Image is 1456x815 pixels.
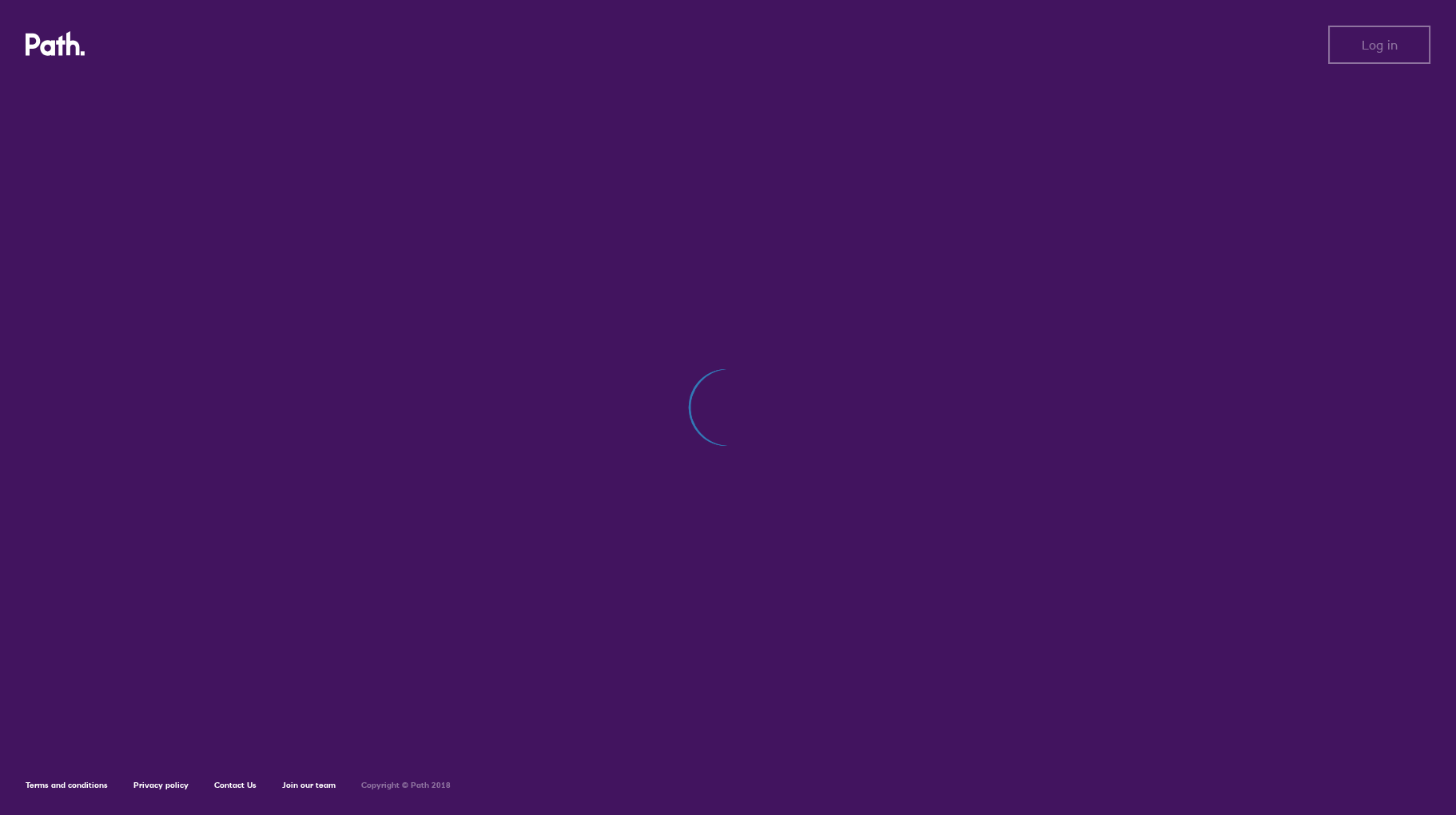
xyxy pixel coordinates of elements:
a: Terms and conditions [26,780,108,790]
h6: Copyright © Path 2018 [361,781,451,790]
a: Join our team [282,780,336,790]
button: Log in [1328,26,1430,64]
span: Log in [1362,38,1398,52]
a: Contact Us [214,780,257,790]
a: Privacy policy [133,780,189,790]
